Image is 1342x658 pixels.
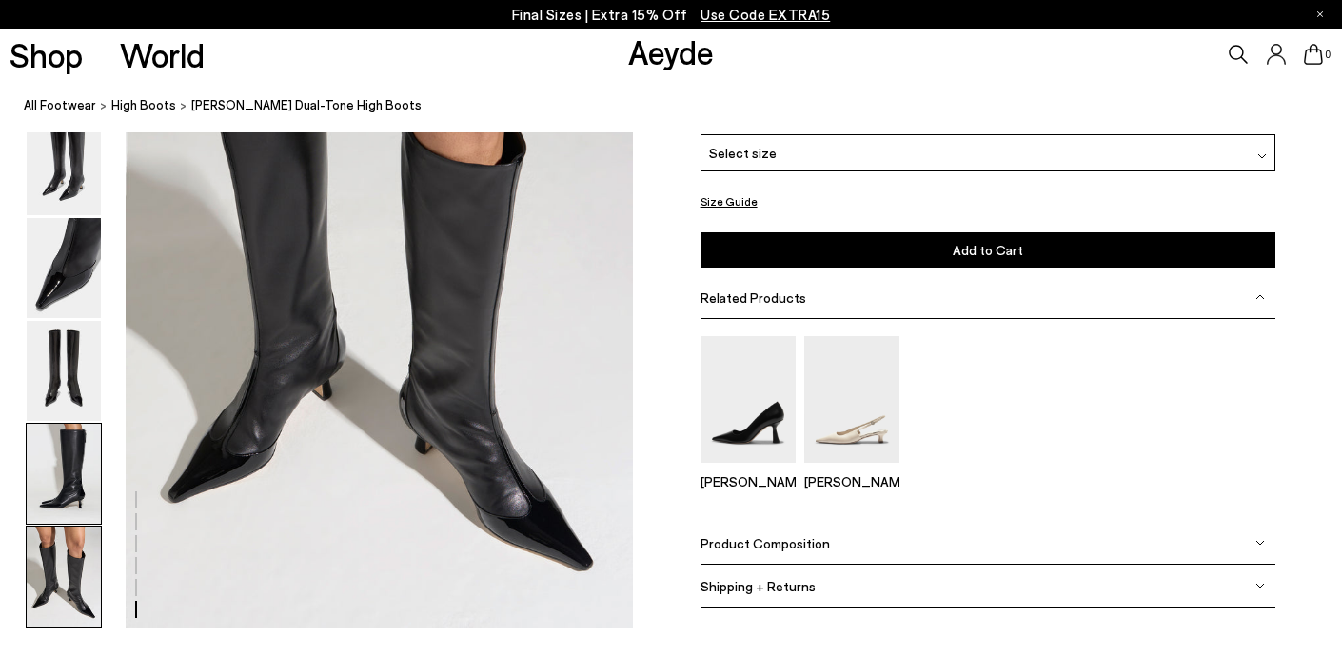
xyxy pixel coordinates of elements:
span: Related Products [701,289,806,306]
span: Shipping + Returns [701,578,816,594]
a: All Footwear [24,95,96,115]
img: Alexis Dual-Tone High Boots - Image 2 [27,115,101,215]
a: Catrina Slingback Pumps [PERSON_NAME] [804,449,899,489]
img: svg%3E [1255,581,1265,590]
p: [PERSON_NAME] [701,473,796,489]
img: Alexis Dual-Tone High Boots - Image 3 [27,218,101,318]
img: Alexis Dual-Tone High Boots - Image 6 [27,527,101,627]
button: Size Guide [701,189,758,213]
span: [PERSON_NAME] Dual-Tone High Boots [191,95,422,115]
a: 0 [1304,44,1323,65]
a: Zandra Pointed Pumps [PERSON_NAME] [701,449,796,489]
img: svg%3E [1257,151,1267,161]
img: Alexis Dual-Tone High Boots - Image 4 [27,321,101,421]
img: Alexis Dual-Tone High Boots - Image 5 [27,424,101,524]
span: Select size [709,143,777,163]
img: svg%3E [1255,538,1265,548]
a: Shop [10,38,83,71]
a: World [120,38,205,71]
img: Catrina Slingback Pumps [804,336,899,463]
a: Aeyde [628,31,714,71]
nav: breadcrumb [24,80,1342,132]
img: Zandra Pointed Pumps [701,336,796,463]
span: Product Composition [701,535,830,551]
span: High Boots [111,97,176,112]
a: High Boots [111,95,176,115]
p: [PERSON_NAME] [804,473,899,489]
span: 0 [1323,50,1332,60]
img: svg%3E [1255,292,1265,302]
span: Add to Cart [953,242,1023,258]
span: Navigate to /collections/ss25-final-sizes [701,6,830,23]
p: Final Sizes | Extra 15% Off [512,3,831,27]
button: Add to Cart [701,232,1275,268]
